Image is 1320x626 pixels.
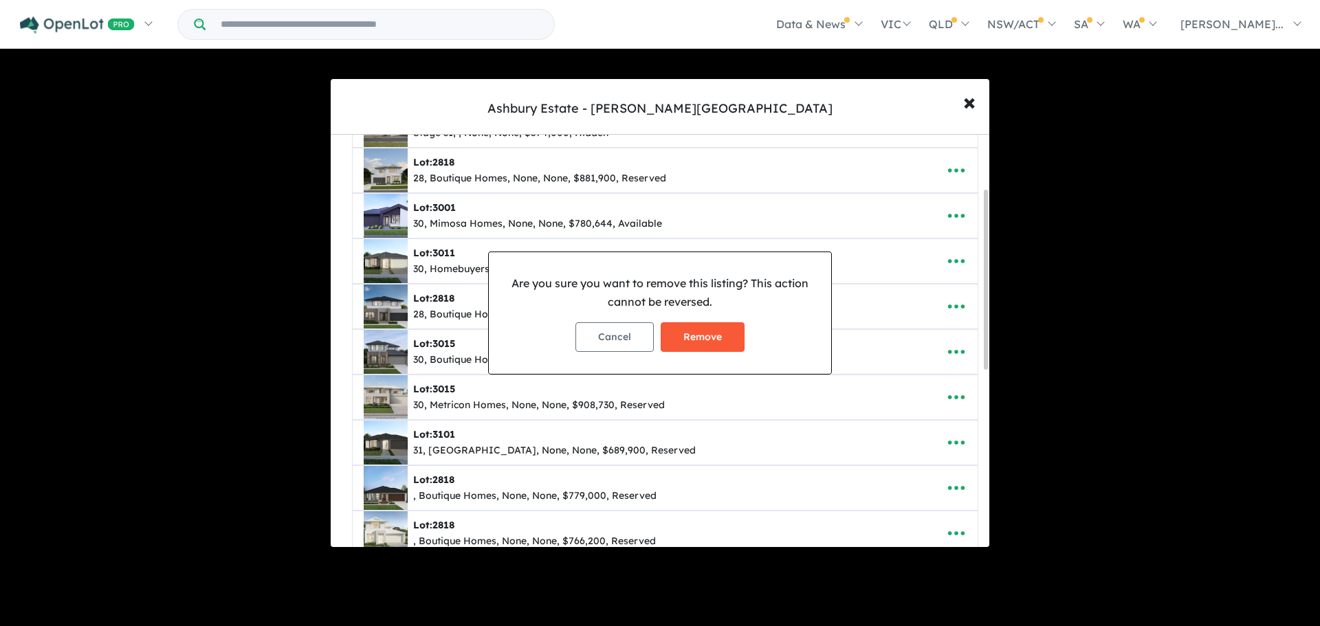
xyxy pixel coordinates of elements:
img: Openlot PRO Logo White [20,16,135,34]
p: Are you sure you want to remove this listing? This action cannot be reversed. [500,274,820,311]
span: [PERSON_NAME]... [1180,17,1284,31]
button: Remove [661,322,745,352]
button: Cancel [575,322,654,352]
input: Try estate name, suburb, builder or developer [208,10,551,39]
